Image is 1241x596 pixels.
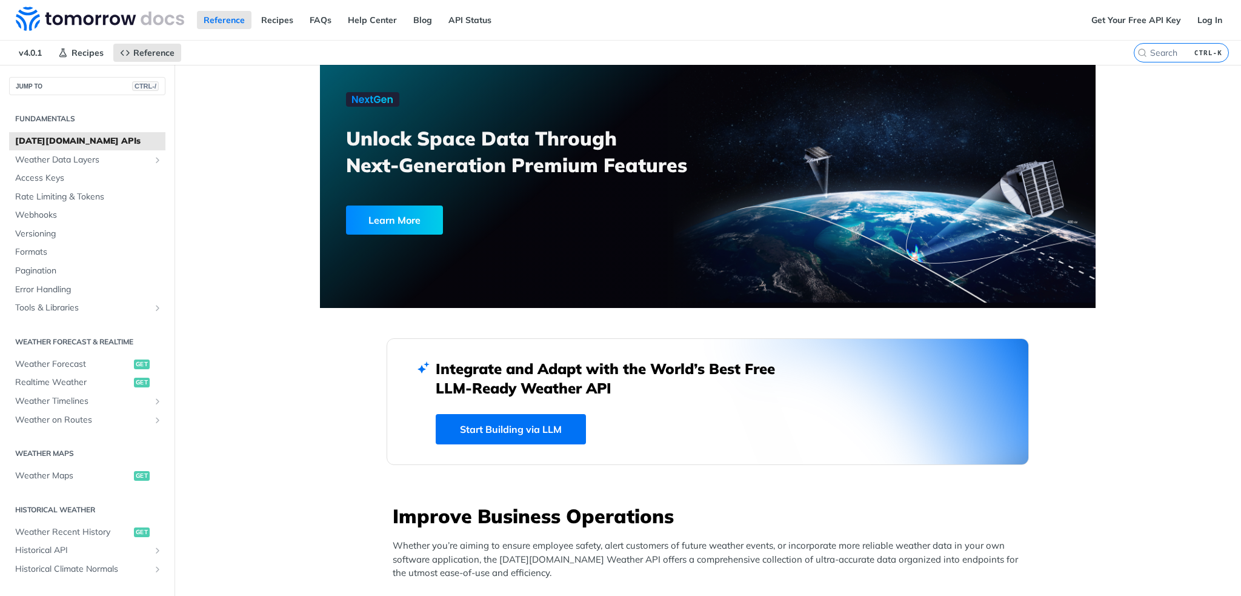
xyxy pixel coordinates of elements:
a: Tools & LibrariesShow subpages for Tools & Libraries [9,299,165,317]
a: Start Building via LLM [436,414,586,444]
a: Realtime Weatherget [9,373,165,392]
a: Get Your Free API Key [1085,11,1188,29]
span: Weather Recent History [15,526,131,538]
img: Tomorrow.io Weather API Docs [16,7,184,31]
h2: Fundamentals [9,113,165,124]
img: NextGen [346,92,399,107]
a: Webhooks [9,206,165,224]
span: Realtime Weather [15,377,131,389]
span: v4.0.1 [12,44,48,62]
span: Historical Climate Normals [15,563,150,575]
span: Access Keys [15,172,162,184]
span: Webhooks [15,209,162,221]
span: Pagination [15,265,162,277]
a: Weather Mapsget [9,467,165,485]
a: Weather Data LayersShow subpages for Weather Data Layers [9,151,165,169]
a: Help Center [341,11,404,29]
a: Pagination [9,262,165,280]
button: Show subpages for Weather Timelines [153,397,162,406]
button: Show subpages for Weather on Routes [153,415,162,425]
span: Reference [133,47,175,58]
button: Show subpages for Historical Climate Normals [153,564,162,574]
a: Error Handling [9,281,165,299]
a: Recipes [255,11,300,29]
a: Learn More [346,206,646,235]
a: Weather Recent Historyget [9,523,165,541]
span: Historical API [15,544,150,557]
span: Weather Forecast [15,358,131,370]
span: Weather on Routes [15,414,150,426]
button: Show subpages for Historical API [153,546,162,555]
span: Rate Limiting & Tokens [15,191,162,203]
a: Formats [9,243,165,261]
h2: Weather Forecast & realtime [9,337,165,347]
a: Historical APIShow subpages for Historical API [9,541,165,560]
span: CTRL-/ [132,81,159,91]
a: Recipes [52,44,110,62]
h3: Improve Business Operations [393,503,1029,529]
a: Blog [407,11,439,29]
a: Log In [1191,11,1229,29]
kbd: CTRL-K [1191,47,1225,59]
h2: Weather Maps [9,448,165,459]
span: Tools & Libraries [15,302,150,314]
a: Access Keys [9,169,165,187]
a: Weather on RoutesShow subpages for Weather on Routes [9,411,165,429]
button: JUMP TOCTRL-/ [9,77,165,95]
h3: Unlock Space Data Through Next-Generation Premium Features [346,125,721,178]
h2: Integrate and Adapt with the World’s Best Free LLM-Ready Weather API [436,359,793,398]
a: API Status [442,11,498,29]
a: Reference [113,44,181,62]
a: [DATE][DOMAIN_NAME] APIs [9,132,165,150]
span: Weather Data Layers [15,154,150,166]
p: Whether you’re aiming to ensure employee safety, alert customers of future weather events, or inc... [393,539,1029,580]
button: Show subpages for Weather Data Layers [153,155,162,165]
span: Formats [15,246,162,258]
div: Learn More [346,206,443,235]
h2: Historical Weather [9,504,165,515]
a: FAQs [303,11,338,29]
span: Recipes [72,47,104,58]
a: Reference [197,11,251,29]
span: Weather Maps [15,470,131,482]
a: Weather TimelinesShow subpages for Weather Timelines [9,392,165,410]
a: Versioning [9,225,165,243]
span: Weather Timelines [15,395,150,407]
button: Show subpages for Tools & Libraries [153,303,162,313]
span: get [134,378,150,387]
span: [DATE][DOMAIN_NAME] APIs [15,135,162,147]
a: Rate Limiting & Tokens [9,188,165,206]
svg: Search [1137,48,1147,58]
a: Weather Forecastget [9,355,165,373]
a: Historical Climate NormalsShow subpages for Historical Climate Normals [9,560,165,578]
span: get [134,360,150,369]
span: get [134,527,150,537]
span: Error Handling [15,284,162,296]
span: get [134,471,150,481]
span: Versioning [15,228,162,240]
